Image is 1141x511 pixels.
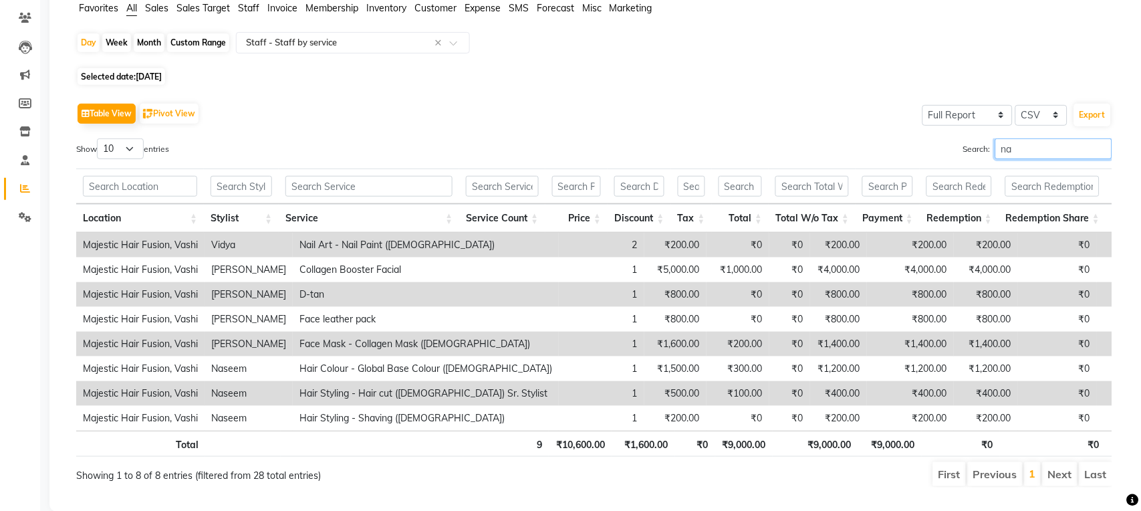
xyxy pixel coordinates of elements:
[293,307,559,332] td: Face leather pack
[769,233,810,258] td: ₹0
[176,2,230,14] span: Sales Target
[769,258,810,282] td: ₹0
[205,332,293,356] td: [PERSON_NAME]
[810,258,867,282] td: ₹4,000.00
[995,138,1112,159] input: Search:
[707,233,769,258] td: ₹0
[465,2,501,14] span: Expense
[867,381,954,406] td: ₹400.00
[205,356,293,381] td: Naseem
[810,332,867,356] td: ₹1,400.00
[466,176,538,197] input: Search Service Count
[810,381,867,406] td: ₹400.00
[1018,233,1097,258] td: ₹0
[954,307,1018,332] td: ₹800.00
[719,176,763,197] input: Search Total
[644,307,707,332] td: ₹800.00
[862,176,913,197] input: Search Payment
[610,2,652,14] span: Marketing
[920,204,999,233] th: Redemption: activate to sort column ascending
[867,258,954,282] td: ₹4,000.00
[769,282,810,307] td: ₹0
[205,282,293,307] td: [PERSON_NAME]
[549,431,612,457] th: ₹10,600.00
[707,307,769,332] td: ₹0
[293,233,559,258] td: Nail Art - Nail Paint ([DEMOGRAPHIC_DATA])
[954,258,1018,282] td: ₹4,000.00
[810,356,867,381] td: ₹1,200.00
[205,258,293,282] td: [PERSON_NAME]
[293,381,559,406] td: Hair Styling - Hair cut ([DEMOGRAPHIC_DATA]) Sr. Stylist
[954,406,1018,431] td: ₹200.00
[76,406,205,431] td: Majestic Hair Fusion, Vashi
[858,431,922,457] th: ₹9,000.00
[136,72,162,82] span: [DATE]
[78,68,165,85] span: Selected date:
[463,431,549,457] th: 9
[79,2,118,14] span: Favorites
[773,431,858,457] th: ₹9,000.00
[954,356,1018,381] td: ₹1,200.00
[926,176,992,197] input: Search Redemption
[954,381,1018,406] td: ₹400.00
[867,356,954,381] td: ₹1,200.00
[205,307,293,332] td: [PERSON_NAME]
[102,33,131,52] div: Week
[434,36,446,50] span: Clear all
[675,431,715,457] th: ₹0
[810,406,867,431] td: ₹200.00
[644,282,707,307] td: ₹800.00
[559,258,644,282] td: 1
[1018,282,1097,307] td: ₹0
[712,204,769,233] th: Total: activate to sort column ascending
[1005,176,1100,197] input: Search Redemption Share
[279,204,459,233] th: Service: activate to sort column ascending
[867,233,954,258] td: ₹200.00
[76,258,205,282] td: Majestic Hair Fusion, Vashi
[671,204,712,233] th: Tax: activate to sort column ascending
[559,307,644,332] td: 1
[707,282,769,307] td: ₹0
[140,104,199,124] button: Pivot View
[78,104,136,124] button: Table View
[559,282,644,307] td: 1
[76,282,205,307] td: Majestic Hair Fusion, Vashi
[707,356,769,381] td: ₹300.00
[559,332,644,356] td: 1
[1018,258,1097,282] td: ₹0
[134,33,164,52] div: Month
[76,431,205,457] th: Total
[552,176,602,197] input: Search Price
[867,406,954,431] td: ₹200.00
[76,356,205,381] td: Majestic Hair Fusion, Vashi
[769,381,810,406] td: ₹0
[1029,467,1036,480] a: 1
[867,307,954,332] td: ₹800.00
[145,2,168,14] span: Sales
[707,406,769,431] td: ₹0
[612,431,675,457] th: ₹1,600.00
[769,204,856,233] th: Total W/o Tax: activate to sort column ascending
[644,258,707,282] td: ₹5,000.00
[608,204,671,233] th: Discount: activate to sort column ascending
[76,461,496,483] div: Showing 1 to 8 of 8 entries (filtered from 28 total entries)
[922,431,1000,457] th: ₹0
[205,233,293,258] td: Vidya
[707,381,769,406] td: ₹100.00
[707,332,769,356] td: ₹200.00
[867,282,954,307] td: ₹800.00
[509,2,529,14] span: SMS
[954,233,1018,258] td: ₹200.00
[78,33,100,52] div: Day
[211,176,272,197] input: Search Stylist
[1018,356,1097,381] td: ₹0
[1018,332,1097,356] td: ₹0
[963,138,1112,159] label: Search:
[644,233,707,258] td: ₹200.00
[769,406,810,431] td: ₹0
[769,332,810,356] td: ₹0
[559,233,644,258] td: 2
[305,2,358,14] span: Membership
[999,204,1106,233] th: Redemption Share: activate to sort column ascending
[769,307,810,332] td: ₹0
